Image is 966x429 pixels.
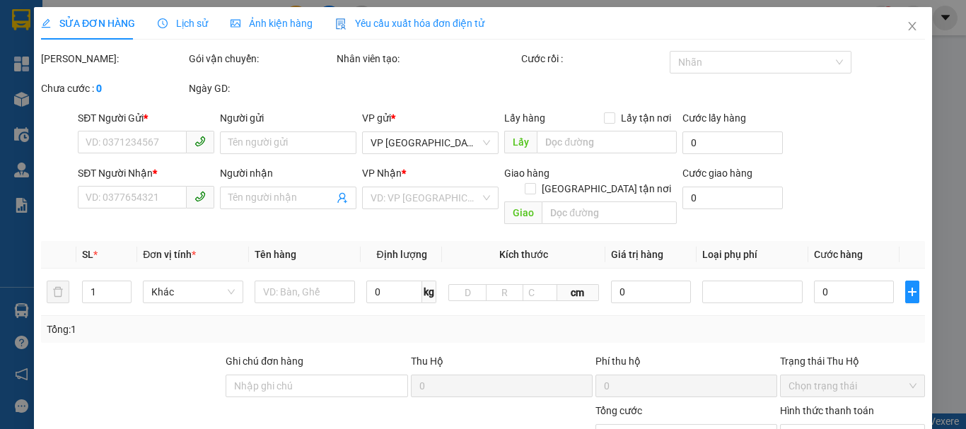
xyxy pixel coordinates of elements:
span: Lịch sử [158,18,208,29]
input: C [523,284,557,301]
button: Close [892,7,932,47]
span: Khác [151,281,235,302]
span: Lấy tận nơi [615,110,676,126]
input: D [448,284,487,301]
span: Kích thước [499,249,548,260]
div: Người gửi [220,110,356,126]
label: Cước lấy hàng [682,112,745,124]
span: Increase Value [115,281,131,292]
div: Tổng: 1 [47,322,374,337]
span: Cước hàng [814,249,863,260]
span: Giá trị hàng [610,249,663,260]
input: R [486,284,524,301]
b: 0 [96,83,102,94]
span: Giao hàng [504,168,549,179]
span: clock-circle [158,18,168,28]
span: Lấy [504,131,537,153]
button: delete [47,281,69,303]
span: Giao [504,201,542,224]
div: VP gửi [362,110,499,126]
span: Định lượng [376,249,426,260]
span: Thu Hộ [410,355,443,367]
th: Loại phụ phí [697,241,808,269]
div: Phí thu hộ [595,353,777,375]
label: Ghi chú đơn hàng [226,355,303,367]
span: Decrease Value [115,292,131,302]
span: [GEOGRAPHIC_DATA] tận nơi [535,181,676,196]
div: [PERSON_NAME]: [41,51,186,66]
span: Ảnh kiện hàng [231,18,313,29]
div: Chưa cước : [41,81,186,96]
div: Người nhận [220,165,356,181]
div: Cước rồi : [521,51,666,66]
span: plus [906,286,919,298]
input: Cước giao hàng [682,187,783,209]
span: up [120,283,128,292]
input: VD: Bàn, Ghế [255,281,355,303]
label: Hình thức thanh toán [780,405,874,416]
div: Ngày GD: [189,81,334,96]
span: SL [82,249,93,260]
input: Dọc đường [542,201,676,224]
img: icon [335,18,347,30]
span: cm [557,284,598,301]
span: Tên hàng [255,249,296,260]
label: Cước giao hàng [682,168,752,179]
span: Tổng cước [595,405,642,416]
span: kg [422,281,436,303]
span: down [120,293,128,302]
div: SĐT Người Gửi [78,110,214,126]
input: Ghi chú đơn hàng [226,375,407,397]
span: VP Nhận [362,168,402,179]
div: Nhân viên tạo: [337,51,518,66]
span: user-add [337,192,348,204]
span: Yêu cầu xuất hóa đơn điện tử [335,18,484,29]
div: Gói vận chuyển: [189,51,334,66]
span: phone [194,191,206,202]
div: Trạng thái Thu Hộ [780,353,925,369]
span: close [907,20,918,32]
span: Chọn trạng thái [788,375,916,396]
span: SỬA ĐƠN HÀNG [41,18,135,29]
button: plus [905,281,919,303]
span: picture [231,18,240,28]
span: Đơn vị tính [143,249,196,260]
input: Dọc đường [537,131,676,153]
span: edit [41,18,51,28]
div: SĐT Người Nhận [78,165,214,181]
input: Cước lấy hàng [682,131,783,154]
span: VP PHÚ SƠN [371,132,490,153]
span: Lấy hàng [504,112,545,124]
span: phone [194,136,206,147]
